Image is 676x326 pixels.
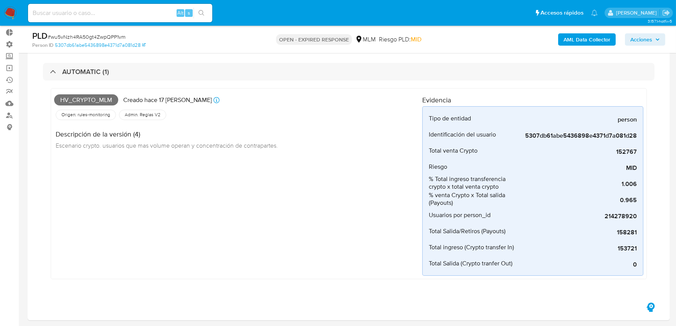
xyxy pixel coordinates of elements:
[540,9,583,17] span: Accesos rápidos
[56,130,278,138] h4: Descripción de la versión (4)
[648,18,672,24] span: 3.157.1-hotfix-5
[43,63,655,81] div: AUTOMATIC (1)
[48,33,126,41] span: # wu5vNzh4RA50gt4ZwpQPP1vm
[276,34,352,45] p: OPEN - EXPIRED RESPONSE
[62,68,109,76] h3: AUTOMATIC (1)
[616,9,659,16] p: sandra.chabay@mercadolibre.com
[662,9,670,17] a: Salir
[54,94,118,106] span: Hv_crypto_mlm
[32,42,53,49] b: Person ID
[123,96,212,104] p: Creado hace 17 [PERSON_NAME]
[55,42,145,49] a: 5307db61abe5436898e4371d7a081d28
[355,35,376,44] div: MLM
[411,35,421,44] span: MID
[625,33,665,46] button: Acciones
[558,33,616,46] button: AML Data Collector
[193,8,209,18] button: search-icon
[61,112,111,118] span: Origen: rules-monitoring
[591,10,598,16] a: Notificaciones
[564,33,610,46] b: AML Data Collector
[28,8,212,18] input: Buscar usuario o caso...
[177,9,183,16] span: Alt
[188,9,190,16] span: s
[56,141,278,150] span: Escenario crypto. usuarios que mas volume operan y concentración de contrapartes.
[32,30,48,42] b: PLD
[124,112,161,118] span: Admin. Reglas V2
[630,33,652,46] span: Acciones
[379,35,421,44] span: Riesgo PLD:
